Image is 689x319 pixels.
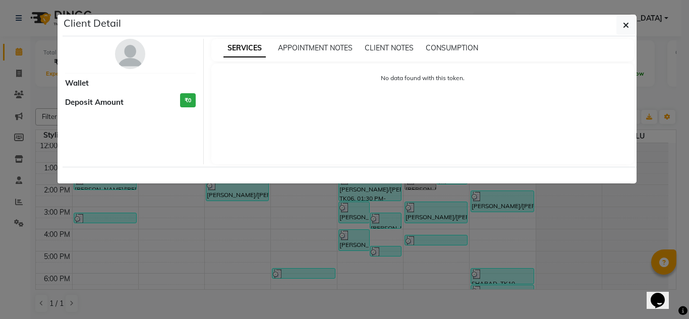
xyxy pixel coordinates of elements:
span: APPOINTMENT NOTES [278,43,353,52]
span: Deposit Amount [65,97,124,108]
iframe: chat widget [647,279,679,309]
h5: Client Detail [64,16,121,31]
span: SERVICES [223,39,266,57]
span: Wallet [65,78,89,89]
h3: ₹0 [180,93,196,108]
span: CONSUMPTION [426,43,478,52]
p: No data found with this token. [221,74,624,83]
img: avatar [115,39,145,69]
span: CLIENT NOTES [365,43,414,52]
